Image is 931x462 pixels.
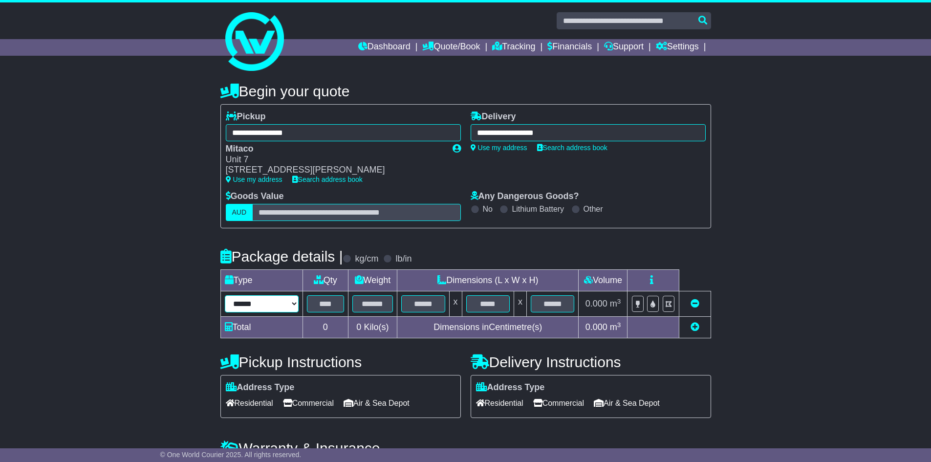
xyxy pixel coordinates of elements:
label: Any Dangerous Goods? [471,191,579,202]
a: Remove this item [691,299,699,308]
span: m [610,299,621,308]
span: Commercial [533,396,584,411]
label: Pickup [226,111,266,122]
span: Commercial [283,396,334,411]
label: Address Type [476,382,545,393]
a: Use my address [471,144,527,152]
div: Unit 7 [226,154,443,165]
td: Dimensions (L x W x H) [397,270,579,291]
span: 0.000 [585,299,607,308]
div: [STREET_ADDRESS][PERSON_NAME] [226,165,443,176]
label: kg/cm [355,254,378,264]
a: Settings [656,39,699,56]
span: m [610,322,621,332]
label: No [483,204,493,214]
td: Type [220,270,303,291]
td: 0 [303,317,348,338]
a: Use my address [226,176,282,183]
td: x [449,291,462,317]
td: Total [220,317,303,338]
a: Support [604,39,644,56]
a: Search address book [537,144,607,152]
td: Qty [303,270,348,291]
td: Weight [348,270,397,291]
span: 0 [356,322,361,332]
sup: 3 [617,321,621,329]
h4: Begin your quote [220,83,711,99]
span: 0.000 [585,322,607,332]
span: Air & Sea Depot [594,396,660,411]
span: Air & Sea Depot [344,396,410,411]
label: lb/in [395,254,411,264]
span: © One World Courier 2025. All rights reserved. [160,451,302,459]
td: Dimensions in Centimetre(s) [397,317,579,338]
td: Kilo(s) [348,317,397,338]
a: Quote/Book [422,39,480,56]
a: Tracking [492,39,535,56]
label: Other [584,204,603,214]
label: AUD [226,204,253,221]
td: Volume [579,270,628,291]
h4: Warranty & Insurance [220,440,711,456]
h4: Delivery Instructions [471,354,711,370]
label: Lithium Battery [512,204,564,214]
div: Mitaco [226,144,443,154]
sup: 3 [617,298,621,305]
span: Residential [226,396,273,411]
a: Dashboard [358,39,411,56]
a: Search address book [292,176,363,183]
span: Residential [476,396,523,411]
label: Address Type [226,382,295,393]
h4: Pickup Instructions [220,354,461,370]
label: Delivery [471,111,516,122]
label: Goods Value [226,191,284,202]
td: x [514,291,527,317]
a: Financials [547,39,592,56]
a: Add new item [691,322,699,332]
h4: Package details | [220,248,343,264]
